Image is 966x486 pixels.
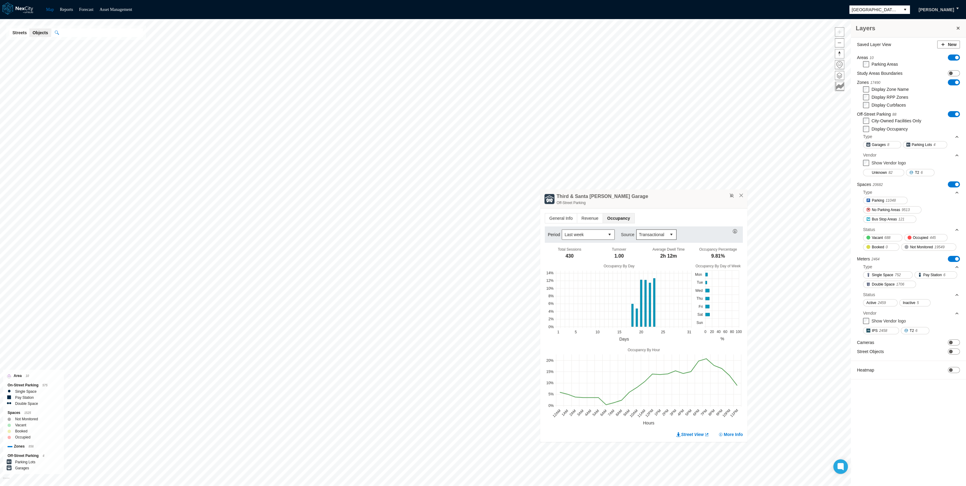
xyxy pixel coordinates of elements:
[835,38,844,48] button: Zoom out
[863,292,875,298] div: Status
[15,416,38,422] label: Not Monitored
[15,388,37,395] label: Single Space
[710,330,714,334] text: 20
[921,170,923,176] span: 6
[577,213,603,223] span: Revenue
[32,30,48,36] span: Objects
[903,300,915,306] span: Inactive
[15,401,38,407] label: Double Space
[676,431,709,438] a: Street View
[857,349,884,355] label: Street Objects
[899,299,931,306] button: Inactive5
[937,41,960,48] button: New
[857,41,891,48] label: Saved Layer View
[915,328,918,334] span: 6
[835,49,844,58] span: Reset bearing to north
[913,235,928,241] span: Occupied
[872,142,886,148] span: Garages
[687,330,691,334] text: 31
[872,103,906,107] label: Display Curbfaces
[568,409,577,417] text: 2AM
[60,7,73,12] a: Reports
[546,359,554,363] text: 20%
[548,404,554,408] text: 0%
[872,160,906,165] label: Show Vendor logo
[739,193,744,198] button: Close popup
[8,443,59,450] div: Zones
[28,445,34,448] span: 856
[910,328,914,334] span: T2
[879,328,887,334] span: 2458
[857,339,874,345] label: Cameras
[558,247,581,252] div: Total Sessions
[915,170,919,176] span: T2
[615,409,623,417] text: 8AM
[863,225,959,234] div: Status
[548,302,554,306] text: 6%
[700,408,708,417] text: 7PM
[872,62,898,67] label: Parking Areas
[42,384,48,387] span: 575
[692,408,700,417] text: 6PM
[696,321,703,325] text: Sun
[730,330,734,334] text: 80
[886,244,888,250] span: 0
[614,253,624,260] div: 1.00
[548,232,562,238] label: Period
[872,216,897,222] span: Bus Stop Areas
[729,193,734,198] img: svg%3e
[669,408,677,417] text: 3PM
[619,337,629,342] text: Days
[892,112,896,117] span: 88
[856,24,955,32] h3: Layers
[872,244,884,250] span: Booked
[8,373,59,379] div: Area
[8,382,59,388] div: On-Street Parking
[639,232,664,238] span: Transactional
[863,310,876,316] div: Vendor
[872,281,895,287] span: Double Space
[863,226,875,233] div: Status
[863,281,916,288] button: Double Space1706
[870,81,880,85] span: 17490
[863,264,872,270] div: Type
[697,281,703,285] text: Tue
[8,410,59,416] div: Spaces
[898,216,905,222] span: 121
[724,431,743,438] span: More Info
[612,247,626,252] div: Turnover
[943,272,945,278] span: 6
[903,141,947,148] button: Parking Lots4
[660,253,677,260] div: 2h 12m
[852,7,898,13] span: [GEOGRAPHIC_DATA][PERSON_NAME]
[15,465,29,471] label: Garages
[643,421,654,425] text: Hours
[872,257,880,261] span: 2464
[693,264,743,269] div: Occupancy By Day of Week
[912,5,961,15] button: [PERSON_NAME]
[681,431,704,438] span: Street View
[667,230,676,240] button: select
[863,150,959,160] div: Vendor
[79,7,93,12] a: Forecast
[729,408,739,418] text: 11PM
[576,409,584,417] text: 3AM
[872,118,921,123] label: City-Owned Facilities Only
[677,408,685,417] text: 4PM
[872,170,887,176] span: Unknown
[863,290,959,299] div: Status
[863,234,902,241] button: Vacant688
[736,330,742,334] text: 100
[857,70,902,76] label: Study Areas Boundaries
[863,152,876,158] div: Vendor
[912,142,932,148] span: Parking Lots
[15,434,31,440] label: Occupied
[15,428,28,434] label: Booked
[835,71,844,80] button: Layers management
[100,7,132,12] a: Asset Management
[617,330,622,334] text: 15
[863,206,921,213] button: No Parking Areas9513
[715,408,723,417] text: 9PM
[603,213,634,223] span: Occupancy
[835,82,844,91] button: Key metrics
